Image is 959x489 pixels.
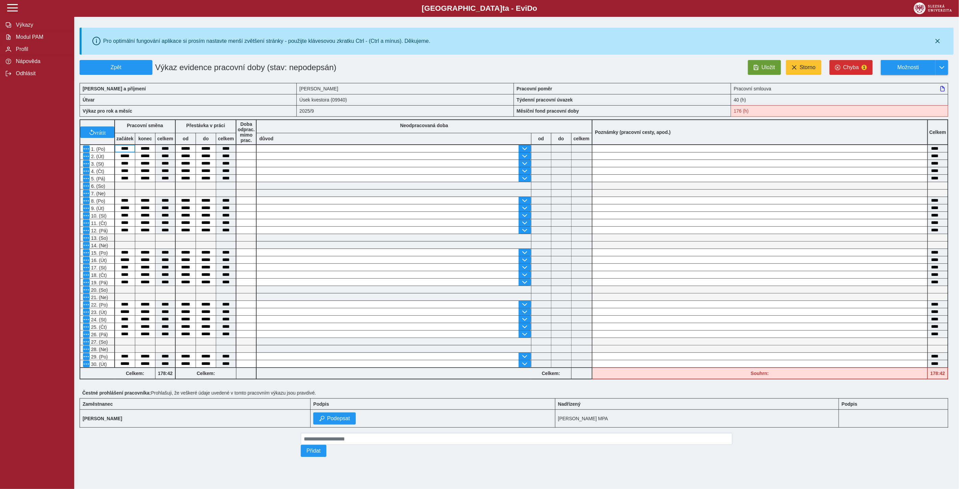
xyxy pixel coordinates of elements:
span: D [527,4,532,12]
b: Neodpracovaná doba [400,123,448,128]
span: 29. (Po) [90,354,108,359]
button: Chyba1 [830,60,873,75]
button: Menu [83,286,90,293]
span: 24. (St) [90,317,107,322]
div: Pro optimální fungování aplikace si prosím nastavte menší zvětšení stránky - použijte klávesovou ... [103,38,430,44]
b: Útvar [83,97,95,103]
span: 23. (Út) [90,310,107,315]
button: Menu [83,264,90,271]
div: Fond pracovní doby (176 h) a součet hodin (178:42 h) se neshodují! [731,105,948,117]
button: Menu [83,361,90,367]
button: Menu [83,205,90,211]
span: 3. (St) [90,161,104,167]
button: Menu [83,242,90,249]
span: 11. (Čt) [90,221,107,226]
span: 10. (St) [90,213,107,219]
span: 19. (Pá) [90,280,108,285]
span: 18. (Čt) [90,272,107,278]
span: 9. (Út) [90,206,104,211]
button: Menu [83,331,90,338]
span: 14. (Ne) [90,243,108,248]
button: Menu [83,346,90,352]
button: Menu [83,145,90,152]
button: Storno [786,60,821,75]
button: Možnosti [881,60,935,75]
b: Celkem: [115,371,155,376]
b: [GEOGRAPHIC_DATA] a - Evi [20,4,939,13]
b: do [551,136,571,141]
span: Profil [14,46,68,52]
span: 22. (Po) [90,302,108,308]
span: Možnosti [887,64,930,70]
b: Celkem [929,130,946,135]
span: Výkazy [14,22,68,28]
button: Menu [83,160,90,167]
b: celkem [216,136,236,141]
span: Modul PAM [14,34,68,40]
span: Storno [800,64,816,70]
span: Přidat [307,448,321,454]
span: 20. (So) [90,287,108,293]
button: Uložit [748,60,781,75]
button: Menu [83,168,90,174]
b: celkem [572,136,592,141]
button: Menu [83,234,90,241]
button: Zpět [80,60,152,75]
b: Poznámky (pracovní cesty, apod.) [592,130,674,135]
button: Menu [83,190,90,197]
div: Úsek kvestora (09940) [297,94,514,105]
h1: Výkaz evidence pracovní doby (stav: nepodepsán) [152,60,444,75]
span: Nápověda [14,58,68,64]
b: do [196,136,216,141]
span: Zpět [83,64,149,70]
b: Přestávka v práci [186,123,225,128]
div: Prohlašuji, že veškeré údaje uvedené v tomto pracovním výkazu jsou pravdivé. [80,387,954,398]
span: 30. (Út) [90,362,107,367]
span: Podepsat [327,415,350,422]
b: celkem [155,136,175,141]
span: 13. (So) [90,235,108,241]
span: o [533,4,537,12]
button: Menu [83,271,90,278]
b: Čestné prohlášení pracovníka: [82,390,151,396]
button: Menu [83,257,90,263]
b: [PERSON_NAME] [83,416,122,421]
span: t [502,4,505,12]
button: Menu [83,153,90,160]
b: 178:42 [928,371,948,376]
b: Doba odprac. mimo prac. [238,121,255,143]
button: Menu [83,294,90,300]
button: Menu [83,316,90,323]
button: vrátit [80,126,114,138]
div: 40 (h) [731,94,948,105]
button: Menu [83,338,90,345]
b: od [531,136,551,141]
b: Celkem: [176,371,236,376]
span: 5. (Pá) [90,176,105,181]
img: logo_web_su.png [914,2,952,14]
b: Podpis [313,401,329,407]
button: Menu [83,212,90,219]
b: konec [135,136,155,141]
b: Souhrn: [751,371,769,376]
b: Podpis [842,401,858,407]
div: Fond pracovní doby (176 h) a součet hodin (178:42 h) se neshodují! [592,368,928,379]
span: vrátit [94,130,106,135]
button: Menu [83,301,90,308]
button: Menu [83,197,90,204]
span: 6. (So) [90,183,105,189]
b: Celkem: [531,371,571,376]
b: Nadřízený [558,401,581,407]
button: Menu [83,309,90,315]
span: 1. (Po) [90,146,105,152]
button: Menu [83,249,90,256]
span: 21. (Ne) [90,295,108,300]
b: 178:42 [155,371,175,376]
span: Chyba [843,64,859,70]
span: 8. (Po) [90,198,105,204]
b: důvod [259,136,273,141]
span: 27. (So) [90,339,108,345]
span: 4. (Čt) [90,169,104,174]
button: Přidat [301,445,326,457]
button: Menu [83,220,90,226]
